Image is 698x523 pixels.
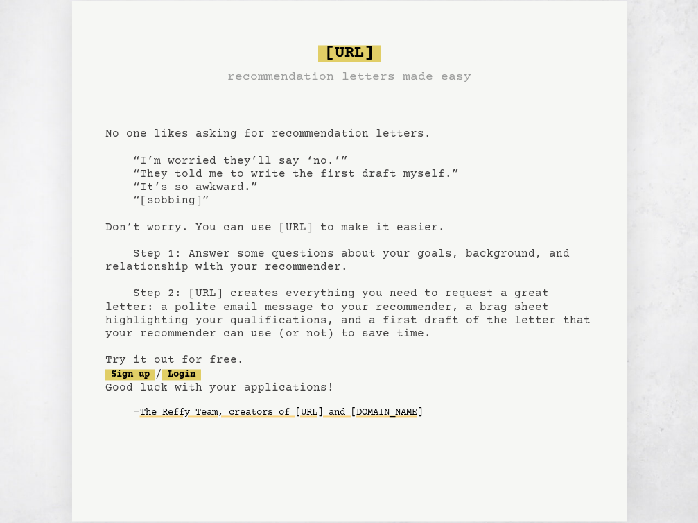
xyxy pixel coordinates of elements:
[318,44,381,61] span: [URL]
[105,368,155,379] a: Sign up
[105,39,593,445] pre: No one likes asking for recommendation letters. “I’m worried they’ll say ‘no.’” “They told me to ...
[162,368,201,379] a: Login
[140,401,423,423] a: The Reffy Team, creators of [URL] and [DOMAIN_NAME]
[133,405,593,419] div: -
[227,67,471,86] h3: recommendation letters made easy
